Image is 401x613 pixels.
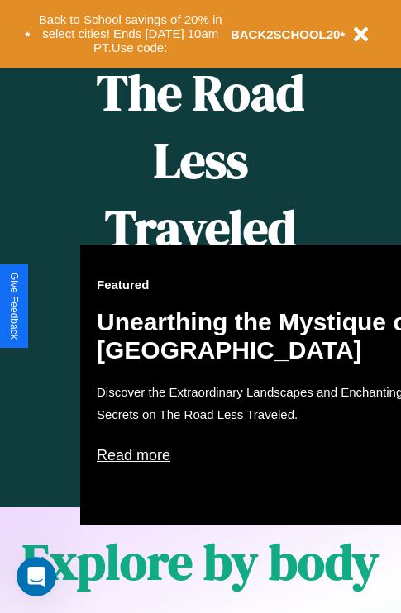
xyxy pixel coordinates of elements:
h1: Explore by body [22,528,379,596]
iframe: Intercom live chat [17,557,56,596]
b: BACK2SCHOOL20 [231,27,341,41]
div: Give Feedback [8,273,20,340]
button: Back to School savings of 20% in select cities! Ends [DATE] 10am PT.Use code: [31,8,231,59]
h1: The Road Less Traveled [80,59,321,263]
